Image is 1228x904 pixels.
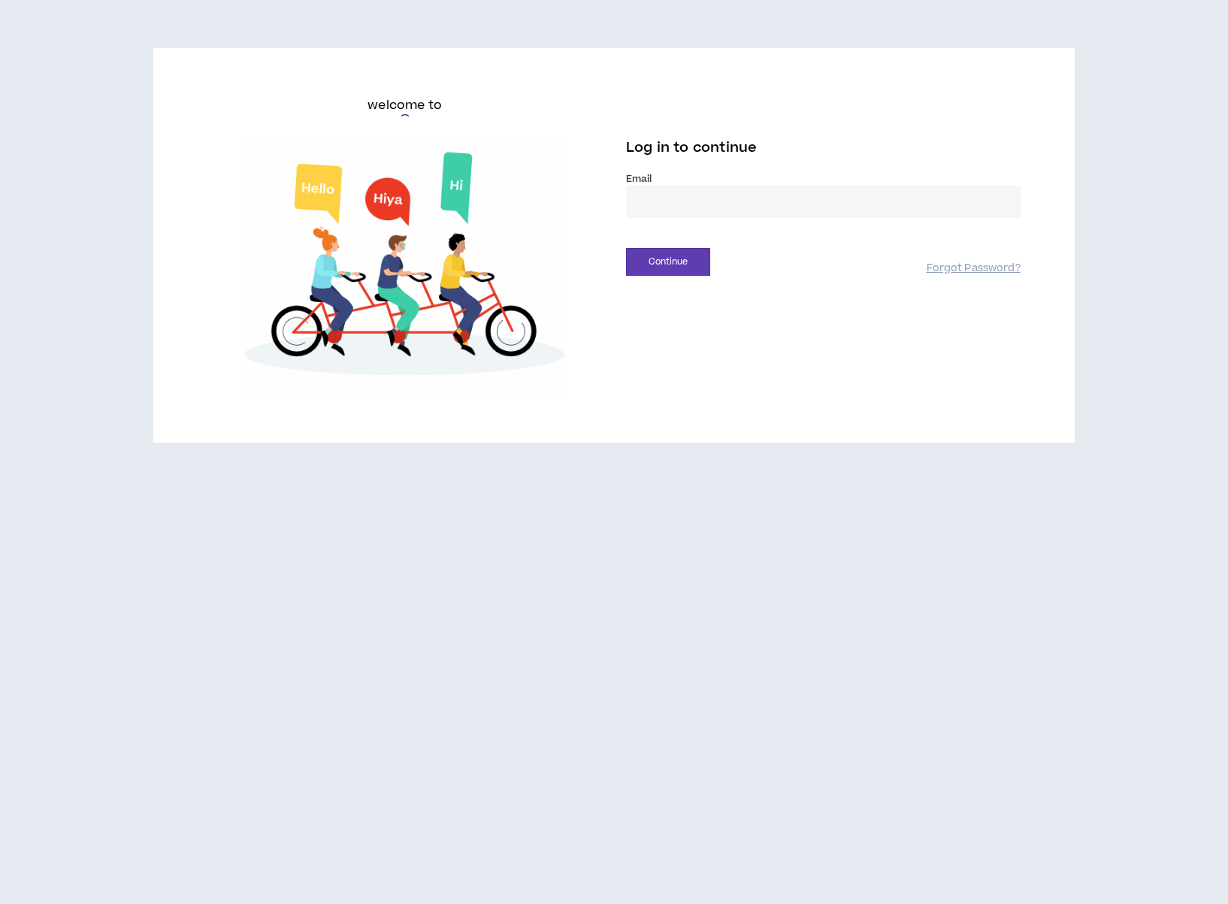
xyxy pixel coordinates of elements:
label: Email [626,172,1021,186]
a: Forgot Password? [927,262,1021,276]
button: Continue [626,248,710,276]
span: Log in to continue [626,138,757,157]
h6: welcome to [367,96,442,114]
img: Welcome to Wripple [207,140,602,395]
